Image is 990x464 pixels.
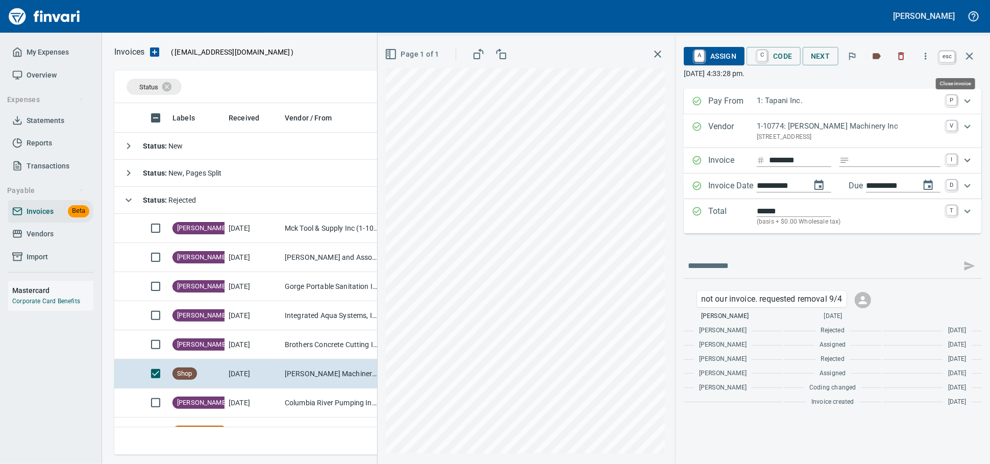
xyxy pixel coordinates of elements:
[708,205,757,227] p: Total
[143,142,183,150] span: New
[701,311,749,322] span: [PERSON_NAME]
[948,340,967,350] span: [DATE]
[143,142,168,150] strong: Status :
[225,214,281,243] td: [DATE]
[281,330,383,359] td: Brothers Concrete Cutting Inc (1-10127)
[684,199,982,233] div: Expand
[165,47,294,57] p: ( )
[824,311,843,322] span: [DATE]
[8,200,93,223] a: InvoicesBeta
[225,272,281,301] td: [DATE]
[807,173,831,198] button: change date
[143,169,168,177] strong: Status :
[708,95,757,108] p: Pay From
[281,243,383,272] td: [PERSON_NAME] and Associates, Inc. (1-24391)
[174,47,291,57] span: [EMAIL_ADDRESS][DOMAIN_NAME]
[27,137,52,150] span: Reports
[173,224,231,233] span: [PERSON_NAME]
[947,120,957,131] a: V
[757,120,940,132] p: 1-10774: [PERSON_NAME] Machinery Inc
[173,253,231,262] span: [PERSON_NAME]
[811,397,854,407] span: Invoice created
[114,46,144,58] p: Invoices
[173,311,231,321] span: [PERSON_NAME]
[8,132,93,155] a: Reports
[6,4,83,29] img: Finvari
[891,8,957,24] button: [PERSON_NAME]
[957,254,982,278] span: This records your message into the invoice and notifies anyone mentioned
[281,359,383,388] td: [PERSON_NAME] Machinery Inc (1-10774)
[947,95,957,105] a: P
[841,45,863,67] button: Flag
[143,196,196,204] span: Rejected
[684,148,982,174] div: Expand
[225,359,281,388] td: [DATE]
[68,205,89,217] span: Beta
[8,109,93,132] a: Statements
[8,64,93,87] a: Overview
[281,301,383,330] td: Integrated Aqua Systems, Inc. (1-39977)
[12,285,93,296] h6: Mastercard
[865,45,888,67] button: Labels
[7,93,84,106] span: Expenses
[281,214,383,243] td: Mck Tool & Supply Inc (1-10644)
[8,223,93,246] a: Vendors
[383,45,443,64] button: Page 1 of 1
[229,112,259,124] span: Received
[916,173,940,198] button: change due date
[695,50,704,61] a: A
[8,155,93,178] a: Transactions
[820,369,846,379] span: Assigned
[757,132,940,142] p: [STREET_ADDRESS]
[285,112,332,124] span: Vendor / From
[225,330,281,359] td: [DATE]
[757,217,940,227] p: (basis + $0.00 Wholesale tax)
[172,112,195,124] span: Labels
[225,243,281,272] td: [DATE]
[708,154,757,167] p: Invoice
[820,340,846,350] span: Assigned
[684,174,982,199] div: Expand
[387,48,439,61] span: Page 1 of 1
[281,418,383,447] td: Suncore Construction and Materials Inc. (1-38881)
[811,50,830,63] span: Next
[12,298,80,305] a: Corporate Card Benefits
[948,369,967,379] span: [DATE]
[172,112,208,124] span: Labels
[947,180,957,190] a: D
[127,79,182,95] div: Status
[849,180,897,192] p: Due
[697,291,847,307] div: Click for options
[947,205,957,215] a: T
[914,45,937,67] button: More
[708,120,757,142] p: Vendor
[684,47,745,65] button: AAssign
[8,41,93,64] a: My Expenses
[143,196,168,204] strong: Status :
[699,383,747,393] span: [PERSON_NAME]
[281,388,383,418] td: Columbia River Pumping Inc. (1-24468)
[757,50,767,61] a: C
[821,326,845,336] span: Rejected
[27,205,54,218] span: Invoices
[27,160,69,173] span: Transactions
[173,282,231,291] span: [PERSON_NAME]
[948,397,967,407] span: [DATE]
[143,169,222,177] span: New, Pages Split
[684,68,982,79] p: [DATE] 4:33:28 pm.
[699,340,747,350] span: [PERSON_NAME]
[692,47,736,65] span: Assign
[809,383,856,393] span: Coding changed
[948,326,967,336] span: [DATE]
[699,369,747,379] span: [PERSON_NAME]
[7,184,84,197] span: Payable
[8,246,93,268] a: Import
[27,228,54,240] span: Vendors
[27,114,64,127] span: Statements
[281,272,383,301] td: Gorge Portable Sanitation Inc (1-10415)
[821,354,845,364] span: Rejected
[755,47,793,65] span: Code
[225,388,281,418] td: [DATE]
[939,51,955,62] a: esc
[225,301,281,330] td: [DATE]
